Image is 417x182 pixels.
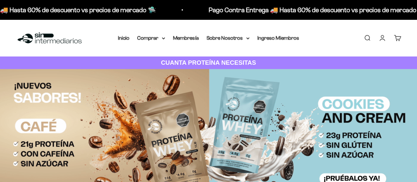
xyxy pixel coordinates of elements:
[207,34,250,42] summary: Sobre Nosotros
[118,35,130,41] a: Inicio
[173,35,199,41] a: Membresía
[257,35,299,41] a: Ingreso Miembros
[161,59,256,66] strong: CUANTA PROTEÍNA NECESITAS
[137,34,165,42] summary: Comprar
